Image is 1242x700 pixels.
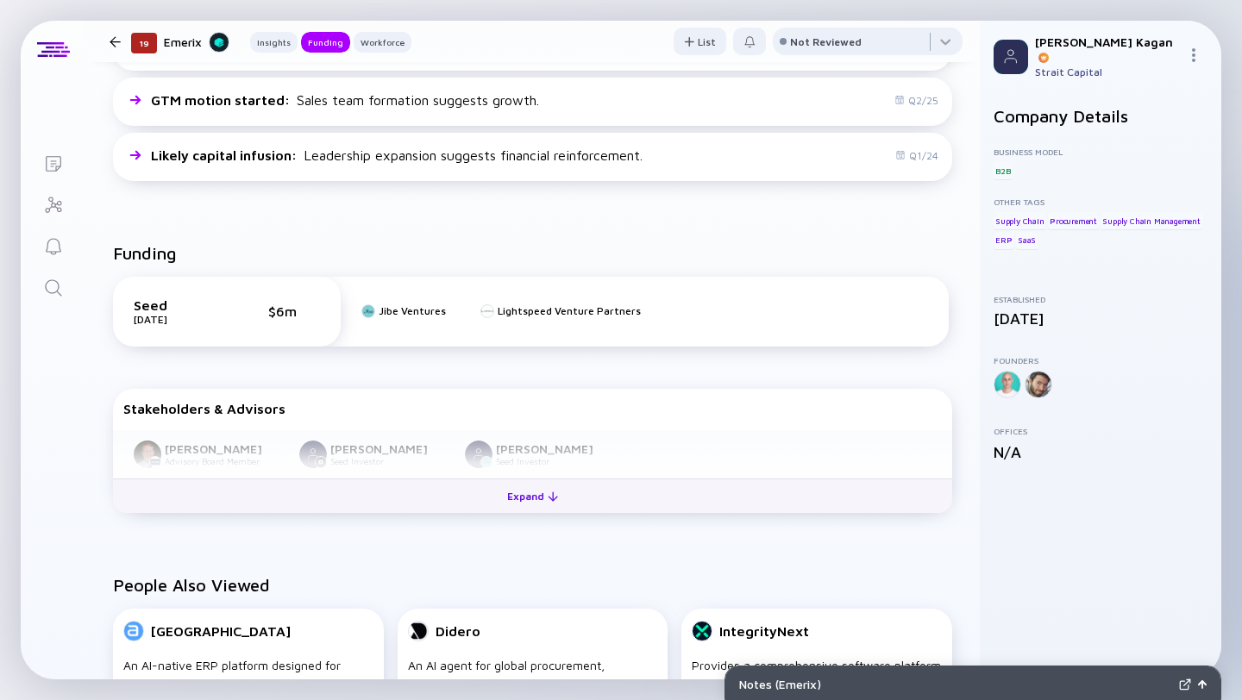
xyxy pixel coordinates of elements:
[134,313,220,326] div: [DATE]
[151,147,643,163] div: Leadership expansion suggests financial reinforcement.
[790,35,862,48] div: Not Reviewed
[994,309,1207,328] div: [DATE]
[354,32,411,53] button: Workforce
[123,401,942,416] div: Stakeholders & Advisors
[674,28,726,55] button: List
[739,677,1172,691] div: Notes ( Emerix )
[994,40,1028,74] img: Profile Picture
[498,304,641,317] div: Lightspeed Venture Partners
[994,106,1207,126] h2: Company Details
[151,92,539,108] div: Sales team formation suggests growth.
[719,623,809,639] div: IntegrityNext
[21,266,85,307] a: Search
[379,304,446,317] div: Jibe Ventures
[151,92,293,108] span: GTM motion started :
[361,304,446,317] a: Jibe Ventures
[250,32,298,53] button: Insights
[21,141,85,183] a: Lists
[164,31,229,53] div: Emerix
[21,224,85,266] a: Reminders
[994,426,1207,436] div: Offices
[354,34,411,51] div: Workforce
[268,303,320,319] div: $6m
[994,443,1207,461] div: N/A
[113,478,952,513] button: Expand
[151,147,300,163] span: Likely capital infusion :
[113,243,177,263] h2: Funding
[301,34,350,51] div: Funding
[113,575,952,595] h2: People Also Viewed
[994,162,1012,179] div: B2B
[1187,48,1201,62] img: Menu
[1016,232,1038,249] div: SaaS
[134,297,220,313] div: Seed
[1035,34,1180,64] div: [PERSON_NAME] Kagan
[1179,678,1191,691] img: Expand Notes
[994,197,1207,207] div: Other Tags
[1101,212,1201,229] div: Supply Chain Management
[1035,66,1180,78] div: Strait Capital
[994,294,1207,304] div: Established
[497,483,568,509] div: Expand
[21,183,85,224] a: Investor Map
[250,34,298,51] div: Insights
[895,149,938,162] div: Q1/24
[994,147,1207,157] div: Business Model
[994,232,1013,249] div: ERP
[894,94,938,107] div: Q2/25
[994,355,1207,366] div: Founders
[1048,212,1099,229] div: Procurement
[480,304,641,317] a: Lightspeed Venture Partners
[151,623,291,639] div: [GEOGRAPHIC_DATA]
[436,623,480,639] div: Didero
[1198,680,1207,689] img: Open Notes
[131,33,157,53] div: 19
[301,32,350,53] button: Funding
[994,212,1046,229] div: Supply Chain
